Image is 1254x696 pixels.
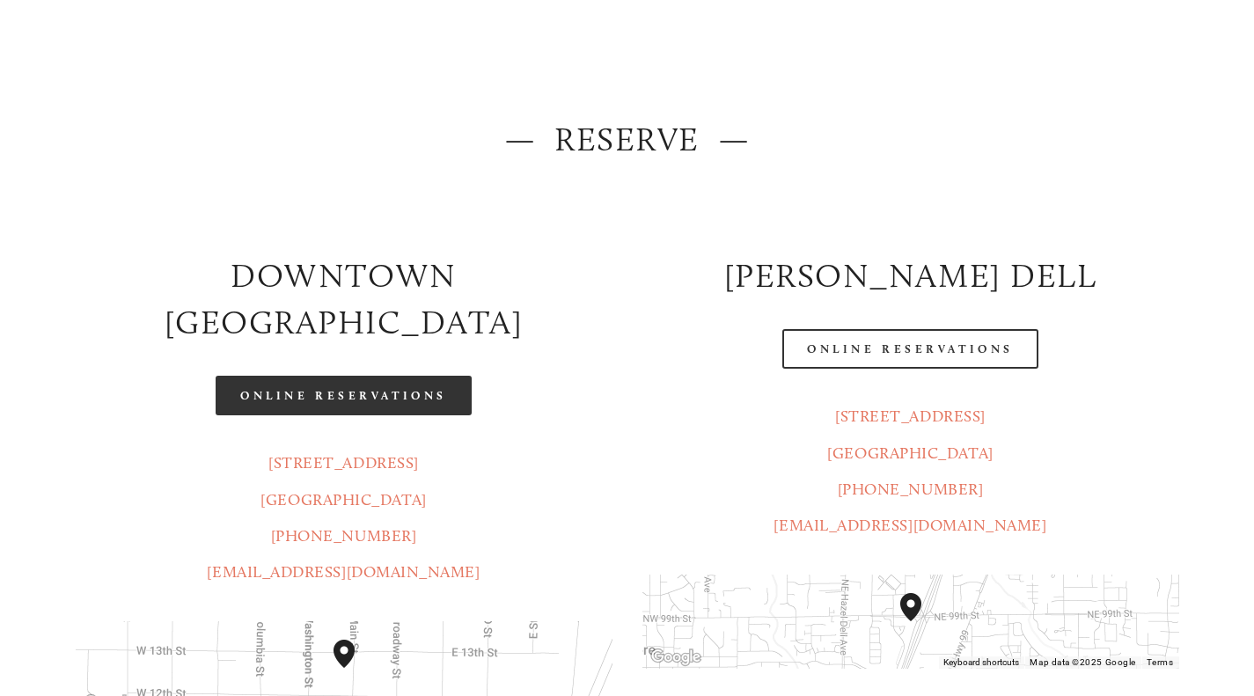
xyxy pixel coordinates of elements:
[893,586,950,656] div: Amaro's Table 816 Northeast 98th Circle Vancouver, WA, 98665, United States
[260,490,426,509] a: [GEOGRAPHIC_DATA]
[774,516,1046,535] a: [EMAIL_ADDRESS][DOMAIN_NAME]
[216,376,471,415] a: Online Reservations
[207,562,480,582] a: [EMAIL_ADDRESS][DOMAIN_NAME]
[782,329,1038,369] a: Online Reservations
[1147,657,1174,667] a: Terms
[647,646,705,669] a: Open this area in Google Maps (opens a new window)
[835,407,986,426] a: [STREET_ADDRESS]
[943,656,1019,669] button: Keyboard shortcuts
[838,480,984,499] a: [PHONE_NUMBER]
[642,253,1179,299] h2: [PERSON_NAME] DELL
[827,443,993,463] a: [GEOGRAPHIC_DATA]
[271,526,417,546] a: [PHONE_NUMBER]
[76,116,1179,163] h2: — Reserve —
[76,253,612,346] h2: Downtown [GEOGRAPHIC_DATA]
[1030,657,1135,667] span: Map data ©2025 Google
[647,646,705,669] img: Google
[268,453,419,473] a: [STREET_ADDRESS]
